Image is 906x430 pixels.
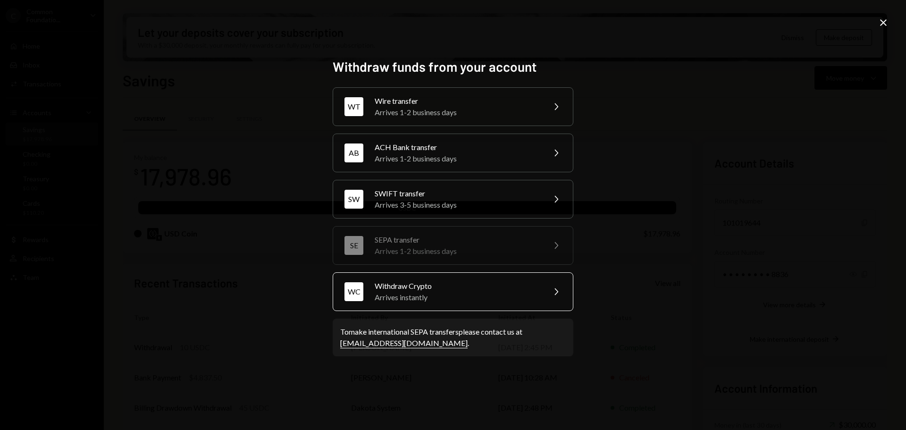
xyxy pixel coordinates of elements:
div: WC [344,282,363,301]
div: AB [344,143,363,162]
button: WTWire transferArrives 1-2 business days [333,87,573,126]
div: Arrives instantly [375,292,539,303]
div: SWIFT transfer [375,188,539,199]
div: Arrives 3-5 business days [375,199,539,211]
button: SESEPA transferArrives 1-2 business days [333,226,573,265]
a: [EMAIL_ADDRESS][DOMAIN_NAME] [340,338,468,348]
div: SW [344,190,363,209]
div: Arrives 1-2 business days [375,153,539,164]
button: SWSWIFT transferArrives 3-5 business days [333,180,573,219]
button: ABACH Bank transferArrives 1-2 business days [333,134,573,172]
div: SE [344,236,363,255]
div: To make international SEPA transfers please contact us at . [340,326,566,349]
div: Wire transfer [375,95,539,107]
div: Arrives 1-2 business days [375,107,539,118]
div: ACH Bank transfer [375,142,539,153]
div: SEPA transfer [375,234,539,245]
button: WCWithdraw CryptoArrives instantly [333,272,573,311]
h2: Withdraw funds from your account [333,58,573,76]
div: Arrives 1-2 business days [375,245,539,257]
div: Withdraw Crypto [375,280,539,292]
div: WT [344,97,363,116]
